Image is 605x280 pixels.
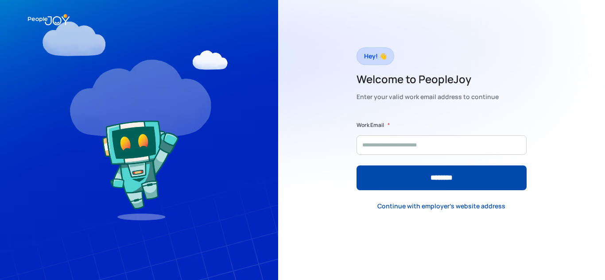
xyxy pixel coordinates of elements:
h2: Welcome to PeopleJoy [357,72,499,86]
div: Enter your valid work email address to continue [357,91,499,103]
form: Form [357,121,527,190]
div: Hey! 👋 [364,50,387,62]
div: Continue with employer's website address [377,202,505,211]
label: Work Email [357,121,384,130]
a: Continue with employer's website address [370,197,512,215]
